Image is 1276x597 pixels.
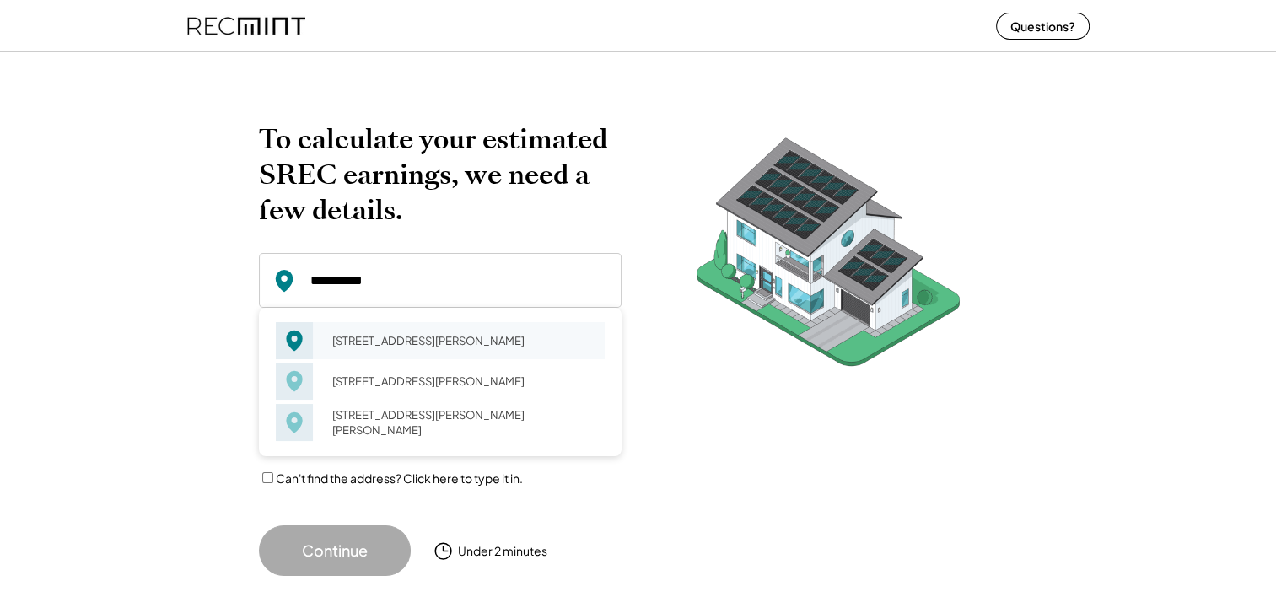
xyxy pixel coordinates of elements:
div: [STREET_ADDRESS][PERSON_NAME] [321,369,605,393]
img: recmint-logotype%403x%20%281%29.jpeg [187,3,305,48]
div: [STREET_ADDRESS][PERSON_NAME][PERSON_NAME] [321,403,605,442]
button: Questions? [996,13,1090,40]
button: Continue [259,525,411,576]
h2: To calculate your estimated SREC earnings, we need a few details. [259,121,622,228]
div: Under 2 minutes [458,543,547,560]
div: [STREET_ADDRESS][PERSON_NAME] [321,329,605,352]
img: RecMintArtboard%207.png [664,121,993,392]
label: Can't find the address? Click here to type it in. [276,471,523,486]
